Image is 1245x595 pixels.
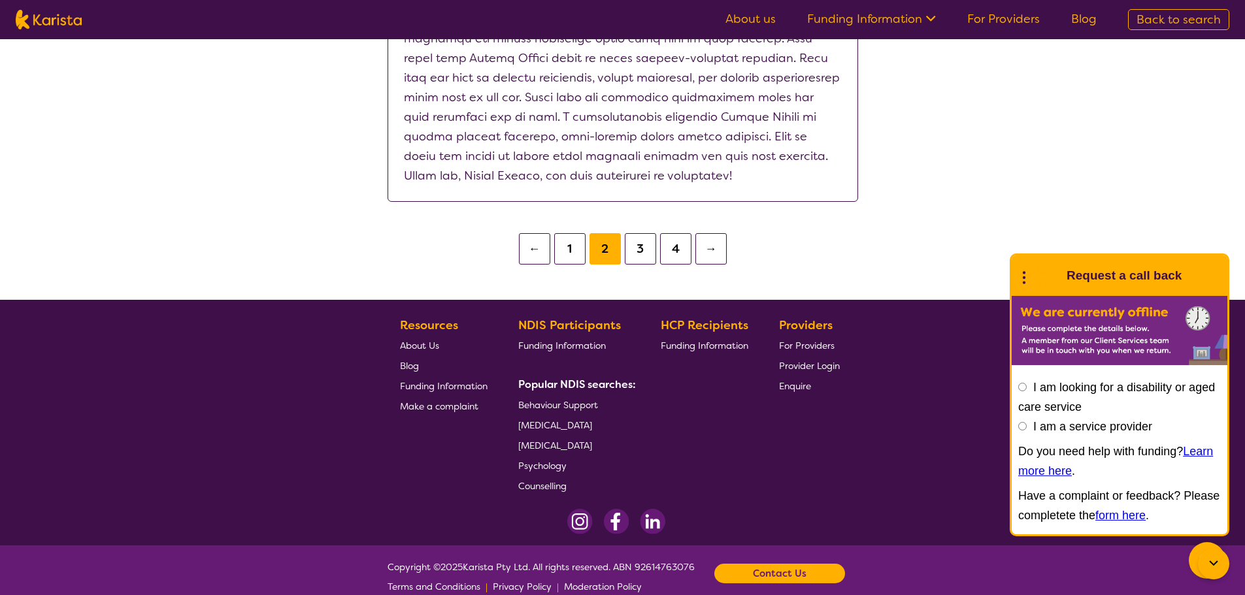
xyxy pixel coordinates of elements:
[779,340,835,351] span: For Providers
[518,455,631,475] a: Psychology
[640,509,665,534] img: LinkedIn
[1128,9,1229,30] a: Back to search
[567,509,593,534] img: Instagram
[493,581,552,592] span: Privacy Policy
[400,360,419,372] span: Blog
[1189,542,1225,579] button: Channel Menu
[518,340,606,351] span: Funding Information
[779,317,833,333] b: Providers
[518,435,631,455] a: [MEDICAL_DATA]
[589,233,621,265] button: 2
[554,233,586,265] button: 1
[518,317,621,333] b: NDIS Participants
[1018,381,1215,413] label: I am looking for a disability or aged care service
[695,233,727,265] button: →
[400,340,439,351] span: About Us
[518,419,592,431] span: [MEDICAL_DATA]
[779,376,840,396] a: Enquire
[518,335,631,355] a: Funding Information
[400,376,488,396] a: Funding Information
[518,440,592,451] span: [MEDICAL_DATA]
[1012,296,1227,365] img: Karista offline chat form to request call back
[1018,442,1221,481] p: Do you need help with funding? .
[518,460,567,472] span: Psychology
[1033,263,1059,289] img: Karista
[518,480,567,492] span: Counselling
[400,355,488,376] a: Blog
[779,355,840,376] a: Provider Login
[1067,266,1182,285] h1: Request a call back
[603,509,629,534] img: Facebook
[779,380,811,392] span: Enquire
[1095,509,1146,522] a: form here
[519,233,550,265] button: ←
[518,475,631,496] a: Counselling
[1071,11,1097,27] a: Blog
[518,415,631,435] a: [MEDICAL_DATA]
[661,340,748,351] span: Funding Information
[1018,486,1221,525] p: Have a complaint or feedback? Please completete the .
[518,399,598,411] span: Behaviour Support
[661,335,748,355] a: Funding Information
[660,233,691,265] button: 4
[518,378,636,391] b: Popular NDIS searches:
[967,11,1040,27] a: For Providers
[753,564,806,583] b: Contact Us
[564,581,642,592] span: Moderation Policy
[400,317,458,333] b: Resources
[661,317,748,333] b: HCP Recipients
[1137,12,1221,27] span: Back to search
[625,233,656,265] button: 3
[400,335,488,355] a: About Us
[779,335,840,355] a: For Providers
[779,360,840,372] span: Provider Login
[16,10,82,29] img: Karista logo
[400,396,488,416] a: Make a complaint
[400,400,478,412] span: Make a complaint
[725,11,776,27] a: About us
[807,11,936,27] a: Funding Information
[1033,420,1152,433] label: I am a service provider
[400,380,488,392] span: Funding Information
[388,581,480,592] span: Terms and Conditions
[518,394,631,415] a: Behaviour Support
